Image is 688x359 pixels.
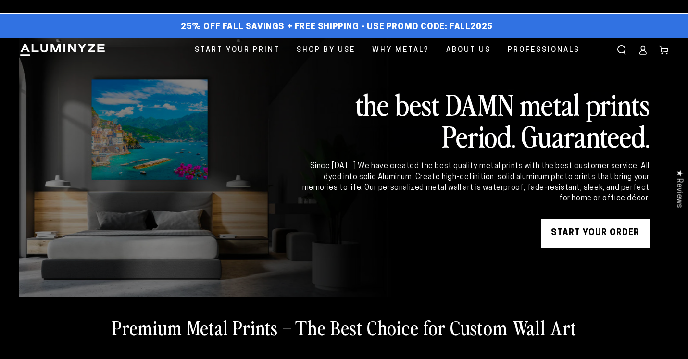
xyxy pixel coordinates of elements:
[188,38,287,62] a: Start Your Print
[181,22,493,33] span: 25% off FALL Savings + Free Shipping - Use Promo Code: FALL2025
[446,44,491,57] span: About Us
[508,44,580,57] span: Professionals
[439,38,498,62] a: About Us
[289,38,363,62] a: Shop By Use
[670,162,688,215] div: Click to open Judge.me floating reviews tab
[300,161,650,204] div: Since [DATE] We have created the best quality metal prints with the best customer service. All dy...
[365,38,437,62] a: Why Metal?
[19,43,106,57] img: Aluminyze
[372,44,429,57] span: Why Metal?
[500,38,587,62] a: Professionals
[297,44,355,57] span: Shop By Use
[541,219,650,248] a: START YOUR Order
[195,44,280,57] span: Start Your Print
[611,39,632,61] summary: Search our site
[300,88,650,151] h2: the best DAMN metal prints Period. Guaranteed.
[112,315,576,340] h2: Premium Metal Prints – The Best Choice for Custom Wall Art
